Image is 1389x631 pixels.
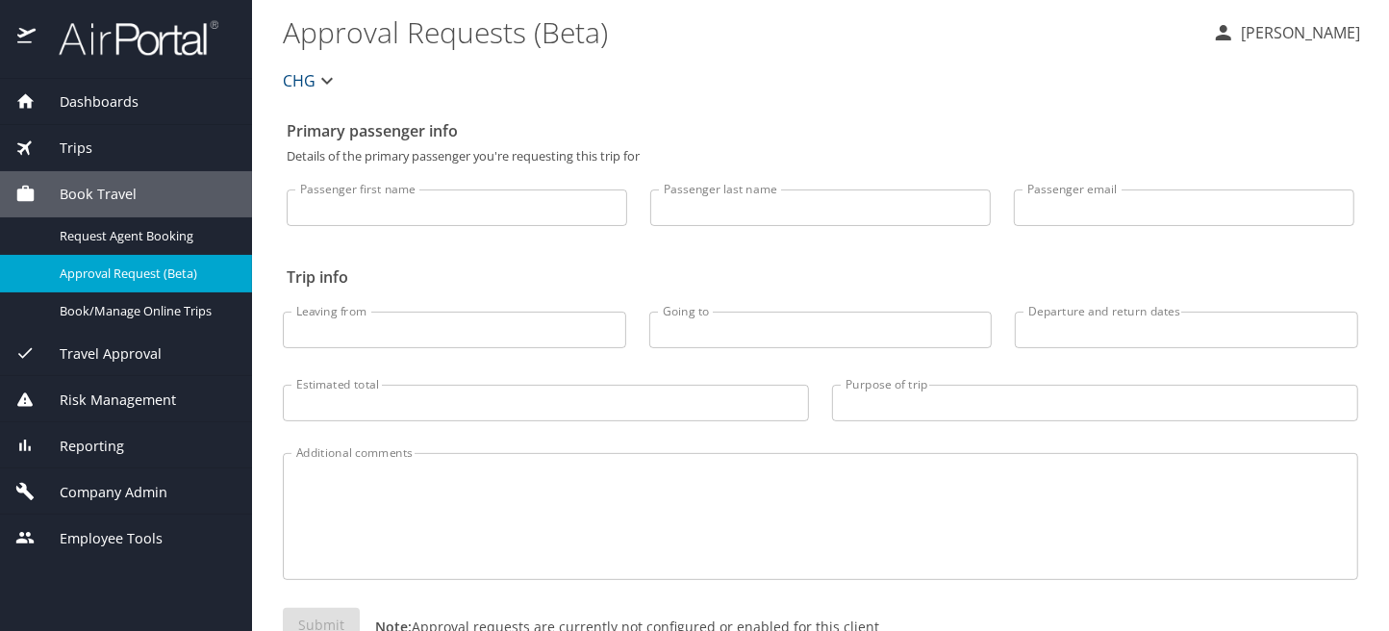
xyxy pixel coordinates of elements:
[1235,21,1360,44] p: [PERSON_NAME]
[283,67,316,94] span: CHG
[36,528,163,549] span: Employee Tools
[287,115,1354,146] h2: Primary passenger info
[36,390,176,411] span: Risk Management
[36,91,139,113] span: Dashboards
[275,62,346,100] button: CHG
[36,482,167,503] span: Company Admin
[38,19,218,57] img: airportal-logo.png
[36,343,162,365] span: Travel Approval
[17,19,38,57] img: icon-airportal.png
[36,436,124,457] span: Reporting
[287,262,1354,292] h2: Trip info
[1204,15,1368,50] button: [PERSON_NAME]
[283,2,1197,62] h1: Approval Requests (Beta)
[287,150,1354,163] p: Details of the primary passenger you're requesting this trip for
[60,302,229,320] span: Book/Manage Online Trips
[36,184,137,205] span: Book Travel
[36,138,92,159] span: Trips
[60,265,229,283] span: Approval Request (Beta)
[60,227,229,245] span: Request Agent Booking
